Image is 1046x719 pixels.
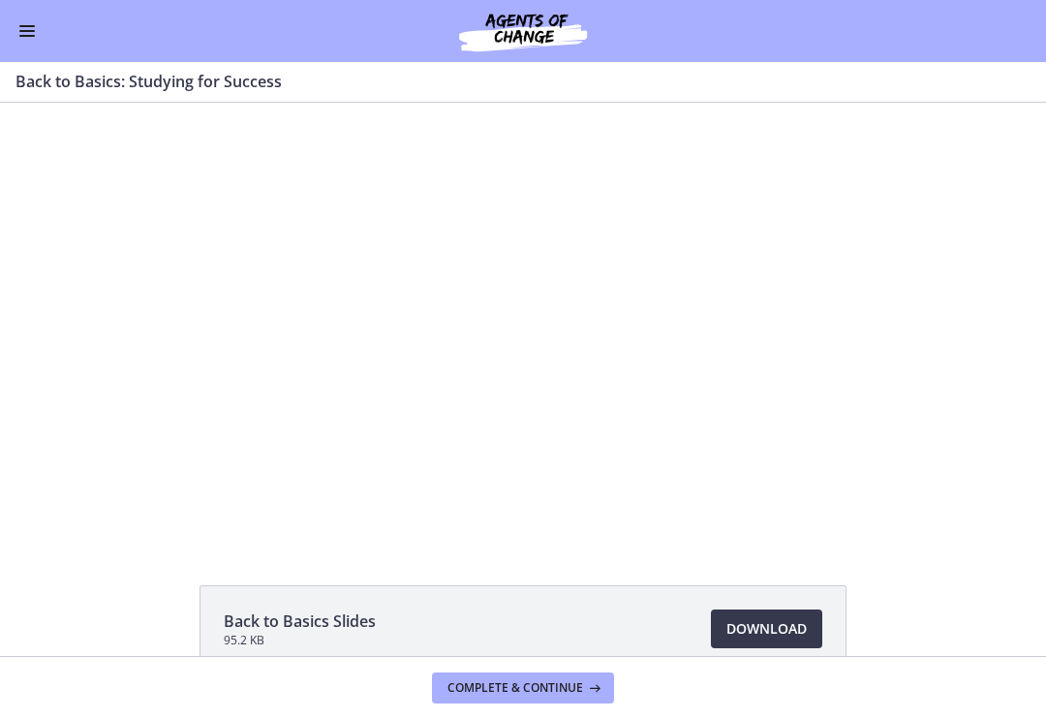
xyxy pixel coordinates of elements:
img: Agents of Change [407,8,639,54]
span: 95.2 KB [224,633,376,648]
a: Download [711,610,822,648]
span: Back to Basics Slides [224,610,376,633]
button: Enable menu [15,19,39,43]
span: Download [726,617,807,641]
span: Complete & continue [447,680,583,696]
h3: Back to Basics: Studying for Success [15,70,1007,93]
button: Complete & continue [432,672,614,703]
